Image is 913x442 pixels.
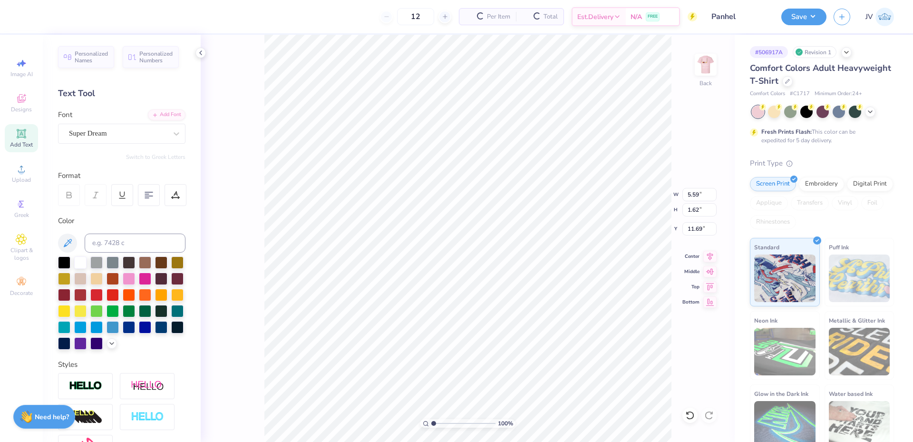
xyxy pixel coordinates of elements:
label: Font [58,109,72,120]
span: Neon Ink [754,315,777,325]
div: Print Type [750,158,894,169]
span: Designs [11,106,32,113]
img: Neon Ink [754,328,816,375]
span: Water based Ink [829,389,873,399]
span: Upload [12,176,31,184]
span: Comfort Colors Adult Heavyweight T-Shirt [750,62,891,87]
span: Center [682,253,699,260]
div: Applique [750,196,788,210]
div: Text Tool [58,87,185,100]
div: Add Font [148,109,185,120]
span: N/A [631,12,642,22]
img: Metallic & Glitter Ink [829,328,890,375]
div: Digital Print [847,177,893,191]
strong: Fresh Prints Flash: [761,128,812,136]
a: JV [865,8,894,26]
span: Comfort Colors [750,90,785,98]
img: Standard [754,255,816,302]
span: Personalized Names [75,50,108,64]
img: Shadow [131,380,164,392]
span: Greek [14,211,29,219]
strong: Need help? [35,413,69,422]
div: # 506917A [750,46,788,58]
img: Back [696,55,715,74]
span: Image AI [10,70,33,78]
img: Negative Space [131,412,164,422]
span: Decorate [10,289,33,297]
span: Per Item [487,12,510,22]
div: Back [699,79,712,88]
input: e.g. 7428 c [85,234,185,253]
span: Total [544,12,558,22]
div: Foil [861,196,884,210]
span: Est. Delivery [577,12,613,22]
div: Rhinestones [750,215,796,229]
span: Add Text [10,141,33,148]
span: Personalized Numbers [139,50,173,64]
div: Embroidery [799,177,844,191]
div: Styles [58,359,185,370]
button: Switch to Greek Letters [126,153,185,161]
div: Transfers [791,196,829,210]
span: Metallic & Glitter Ink [829,315,885,325]
div: This color can be expedited for 5 day delivery. [761,128,878,145]
span: Middle [682,268,699,275]
button: Save [781,9,826,25]
img: Puff Ink [829,255,890,302]
input: – – [397,8,434,25]
span: Minimum Order: 24 + [815,90,862,98]
span: 100 % [498,419,513,428]
div: Revision 1 [793,46,836,58]
img: Jo Vincent [875,8,894,26]
input: Untitled Design [704,7,774,26]
div: Vinyl [832,196,858,210]
span: # C1717 [790,90,810,98]
span: Puff Ink [829,242,849,252]
span: Top [682,284,699,290]
span: Clipart & logos [5,246,38,262]
div: Screen Print [750,177,796,191]
span: JV [865,11,873,22]
img: 3d Illusion [69,410,102,425]
div: Color [58,216,185,226]
span: Standard [754,242,779,252]
span: Bottom [682,299,699,305]
span: FREE [648,13,658,20]
span: Glow in the Dark Ink [754,389,808,399]
img: Stroke [69,381,102,392]
div: Format [58,170,186,181]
